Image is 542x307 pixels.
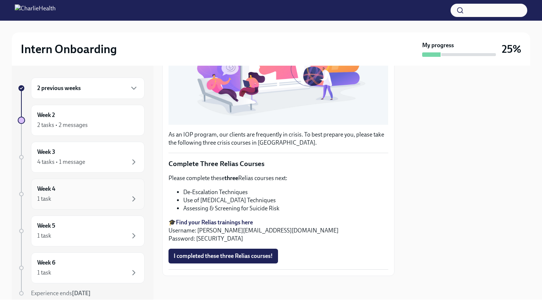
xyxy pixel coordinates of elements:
strong: [DATE] [72,290,91,297]
a: Week 22 tasks • 2 messages [18,105,145,136]
div: 2 tasks • 2 messages [37,121,88,129]
strong: My progress [422,41,454,49]
a: Week 61 task [18,252,145,283]
li: De-Escalation Techniques [183,188,388,196]
button: I completed these three Relias courses! [168,249,278,263]
p: Complete Three Relias Courses [168,159,388,169]
li: Assessing & Screening for Suicide Risk [183,204,388,213]
img: CharlieHealth [15,4,56,16]
span: I completed these three Relias courses! [174,252,273,260]
a: Week 34 tasks • 1 message [18,142,145,173]
div: 2 previous weeks [31,77,145,99]
li: Use of [MEDICAL_DATA] Techniques [183,196,388,204]
div: 1 task [37,232,51,240]
div: 1 task [37,195,51,203]
div: 1 task [37,269,51,277]
div: 4 tasks • 1 message [37,158,85,166]
h3: 25% [502,42,521,56]
h6: Week 5 [37,222,55,230]
h6: Week 6 [37,259,55,267]
a: Find your Relias trainings here [176,219,253,226]
h6: Week 2 [37,111,55,119]
p: As an IOP program, our clients are frequently in crisis. To best prepare you, please take the fol... [168,131,388,147]
strong: three [225,175,238,182]
a: Week 51 task [18,215,145,246]
a: Week 41 task [18,179,145,210]
p: 🎓 Username: [PERSON_NAME][EMAIL_ADDRESS][DOMAIN_NAME] Password: [SECURITY_DATA] [168,218,388,243]
h6: 2 previous weeks [37,84,81,92]
h6: Week 4 [37,185,55,193]
h2: Intern Onboarding [21,42,117,56]
span: Experience ends [31,290,91,297]
h6: Week 3 [37,148,55,156]
p: Please complete these Relias courses next: [168,174,388,182]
